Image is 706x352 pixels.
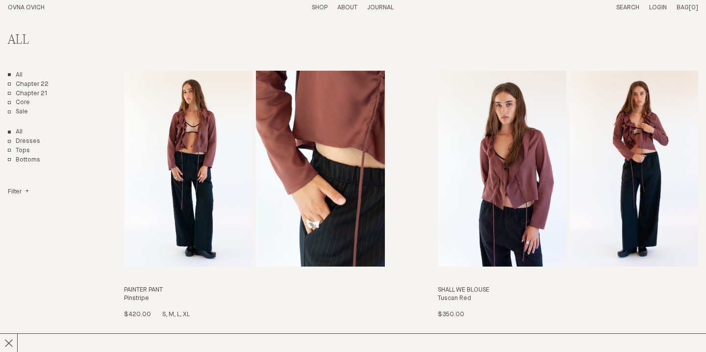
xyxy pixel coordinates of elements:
[124,295,384,303] h4: Pinstripe
[8,99,30,107] a: Core
[367,4,394,11] a: Journal
[124,286,384,295] h3: Painter Pant
[8,137,40,146] a: Dresses
[177,311,183,318] span: L
[124,71,384,319] a: Painter Pant
[162,311,169,318] span: S
[438,295,698,303] h4: Tuscan Red
[8,156,40,164] a: Bottoms
[124,311,151,318] span: $420.00
[8,4,45,11] a: Home
[8,128,23,136] a: Show All
[183,311,190,318] span: XL
[169,311,177,318] span: M
[438,286,698,295] h3: Shall We Blouse
[438,311,464,318] span: $350.00
[8,90,48,98] a: Chapter 21
[8,81,49,89] a: Chapter 22
[438,71,698,319] a: Shall We Blouse
[8,71,23,80] a: All
[8,147,30,155] a: Tops
[312,4,328,11] a: Shop
[677,4,689,11] span: Bag
[689,4,698,11] span: [0]
[8,108,28,116] a: Sale
[124,71,252,267] img: Painter Pant
[8,33,87,48] h2: All
[337,4,357,12] summary: About
[8,188,29,196] summary: Filter
[649,4,667,11] a: Login
[438,71,566,267] img: Shall We Blouse
[616,4,639,11] a: Search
